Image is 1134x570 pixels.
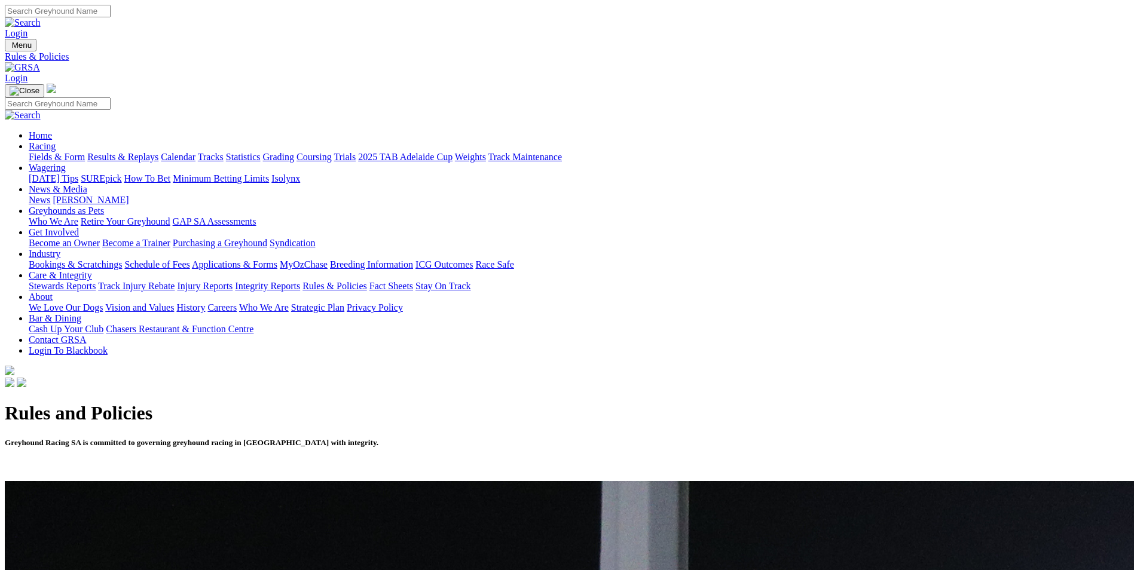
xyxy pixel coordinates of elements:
a: Track Maintenance [488,152,562,162]
a: Stewards Reports [29,281,96,291]
input: Search [5,97,111,110]
div: Care & Integrity [29,281,1129,292]
a: Race Safe [475,259,513,269]
a: ICG Outcomes [415,259,473,269]
a: Calendar [161,152,195,162]
a: Strategic Plan [291,302,344,312]
img: Search [5,110,41,121]
a: Results & Replays [87,152,158,162]
a: Trials [334,152,356,162]
a: Privacy Policy [347,302,403,312]
a: Contact GRSA [29,335,86,345]
a: News & Media [29,184,87,194]
a: SUREpick [81,173,121,183]
a: [PERSON_NAME] [53,195,129,205]
div: News & Media [29,195,1129,206]
a: Injury Reports [177,281,233,291]
a: Greyhounds as Pets [29,206,104,216]
img: Close [10,86,39,96]
a: Isolynx [271,173,300,183]
a: Login [5,73,27,83]
a: Grading [263,152,294,162]
img: logo-grsa-white.png [5,366,14,375]
img: logo-grsa-white.png [47,84,56,93]
div: Racing [29,152,1129,163]
img: GRSA [5,62,40,73]
a: Become a Trainer [102,238,170,248]
a: Who We Are [29,216,78,226]
a: Stay On Track [415,281,470,291]
a: Become an Owner [29,238,100,248]
a: Weights [455,152,486,162]
a: 2025 TAB Adelaide Cup [358,152,453,162]
a: GAP SA Assessments [173,216,256,226]
a: Schedule of Fees [124,259,189,269]
div: About [29,302,1129,313]
div: Get Involved [29,238,1129,249]
a: Login [5,28,27,38]
a: Fact Sheets [369,281,413,291]
a: Breeding Information [330,259,413,269]
h5: Greyhound Racing SA is committed to governing greyhound racing in [GEOGRAPHIC_DATA] with integrity. [5,438,1129,448]
a: Minimum Betting Limits [173,173,269,183]
img: facebook.svg [5,378,14,387]
a: We Love Our Dogs [29,302,103,312]
button: Toggle navigation [5,39,36,51]
a: News [29,195,50,205]
a: Rules & Policies [302,281,367,291]
a: Industry [29,249,60,259]
div: Bar & Dining [29,324,1129,335]
a: Who We Are [239,302,289,312]
a: Rules & Policies [5,51,1129,62]
h1: Rules and Policies [5,402,1129,424]
a: [DATE] Tips [29,173,78,183]
input: Search [5,5,111,17]
a: Care & Integrity [29,270,92,280]
a: About [29,292,53,302]
img: twitter.svg [17,378,26,387]
a: Get Involved [29,227,79,237]
a: Retire Your Greyhound [81,216,170,226]
div: Wagering [29,173,1129,184]
a: Racing [29,141,56,151]
a: Bar & Dining [29,313,81,323]
a: Coursing [297,152,332,162]
a: Careers [207,302,237,312]
a: Chasers Restaurant & Function Centre [106,324,253,334]
button: Toggle navigation [5,84,44,97]
a: Wagering [29,163,66,173]
a: Cash Up Your Club [29,324,103,334]
a: How To Bet [124,173,171,183]
span: Menu [12,41,32,50]
a: Statistics [226,152,261,162]
img: Search [5,17,41,28]
a: Syndication [270,238,315,248]
a: Purchasing a Greyhound [173,238,267,248]
a: Applications & Forms [192,259,277,269]
a: Vision and Values [105,302,174,312]
div: Greyhounds as Pets [29,216,1129,227]
div: Industry [29,259,1129,270]
a: Track Injury Rebate [98,281,175,291]
a: History [176,302,205,312]
a: Integrity Reports [235,281,300,291]
a: Fields & Form [29,152,85,162]
a: MyOzChase [280,259,328,269]
a: Home [29,130,52,140]
a: Bookings & Scratchings [29,259,122,269]
a: Login To Blackbook [29,345,108,356]
a: Tracks [198,152,224,162]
